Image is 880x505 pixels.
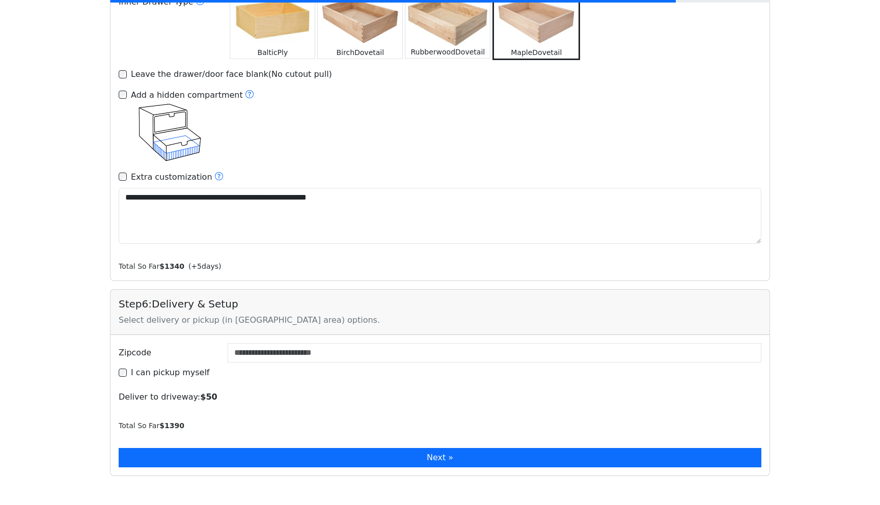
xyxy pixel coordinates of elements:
[119,262,184,270] small: Total So Far
[159,262,184,270] b: $ 1340
[119,314,761,326] div: Select delivery or pickup (in [GEOGRAPHIC_DATA] area) options.
[245,89,254,102] button: Add a hidden compartmentAdd a hidden compartment
[131,171,224,184] label: Extra customization
[131,89,254,162] label: Add a hidden compartment
[119,70,127,78] input: Leave the drawer/door face blank(No cutout pull)
[214,171,224,184] button: Extra customization
[188,262,222,270] small: (+ 5 days)
[119,369,127,377] input: I can pickup myself
[131,102,207,162] img: Add a hidden compartment
[113,343,222,362] label: Zipcode
[119,91,127,99] input: Add a hidden compartment
[119,448,761,467] button: Next »
[119,298,761,310] h5: Step 6 : Delivery & Setup
[511,48,562,57] small: MapleDovetail
[200,392,217,402] b: $ 50
[257,48,288,57] small: BalticPly
[131,68,332,80] label: Leave the drawer/door face blank(No cutout pull)
[131,367,210,379] label: I can pickup myself
[131,89,254,102] div: Add a hidden compartment
[119,173,127,181] input: Extra customization
[119,422,184,430] small: Total So Far
[337,48,384,57] small: BirchDovetail
[119,392,217,402] span: Deliver to driveway:
[410,48,485,56] small: RubberwoodDovetail
[159,422,184,430] b: $ 1390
